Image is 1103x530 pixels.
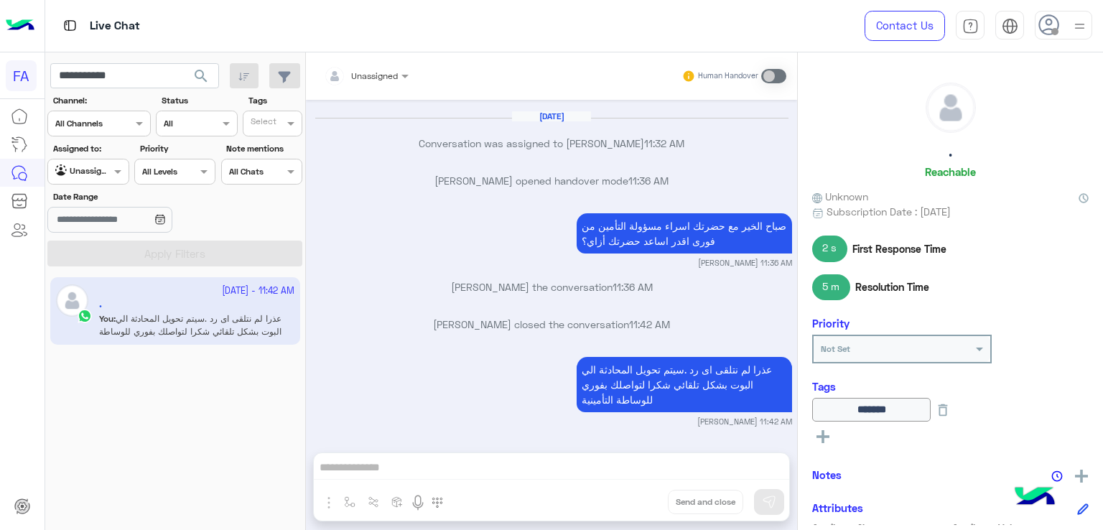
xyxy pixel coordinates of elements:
h6: Reachable [925,165,976,178]
p: 30/9/2025, 11:42 AM [577,357,792,412]
p: Live Chat [90,17,140,36]
small: [PERSON_NAME] 11:36 AM [698,257,792,269]
label: Assigned to: [53,142,127,155]
span: search [192,68,210,85]
img: defaultAdmin.png [926,83,975,132]
img: hulul-logo.png [1010,473,1060,523]
a: tab [956,11,985,41]
span: Subscription Date : [DATE] [827,204,951,219]
span: 11:42 AM [629,318,670,330]
div: Select [248,115,276,131]
h6: Tags [812,380,1089,393]
img: profile [1071,17,1089,35]
div: FA [6,60,37,91]
span: 11:36 AM [628,175,669,187]
a: Contact Us [865,11,945,41]
p: [PERSON_NAME] closed the conversation [312,317,792,332]
h6: Priority [812,317,850,330]
span: Unassigned [351,70,398,81]
span: 11:32 AM [644,137,684,149]
label: Note mentions [226,142,300,155]
small: Human Handover [698,70,758,82]
span: First Response Time [852,241,946,256]
img: notes [1051,470,1063,482]
span: 2 s [812,236,847,261]
label: Priority [140,142,214,155]
img: tab [962,18,979,34]
label: Status [162,94,236,107]
h6: Attributes [812,501,863,514]
img: tab [61,17,79,34]
label: Tags [248,94,301,107]
span: 5 m [812,274,850,300]
span: 11:36 AM [613,281,653,293]
label: Date Range [53,190,214,203]
img: Logo [6,11,34,41]
p: [PERSON_NAME] the conversation [312,279,792,294]
span: Unknown [812,189,868,204]
h6: [DATE] [512,111,591,121]
img: add [1075,470,1088,483]
button: Apply Filters [47,241,302,266]
span: Resolution Time [855,279,929,294]
h6: Notes [812,468,842,481]
img: tab [1002,18,1018,34]
label: Channel: [53,94,149,107]
p: [PERSON_NAME] opened handover mode [312,173,792,188]
h5: . [949,144,952,160]
button: Send and close [668,490,743,514]
small: [PERSON_NAME] 11:42 AM [697,416,792,427]
p: Conversation was assigned to [PERSON_NAME] [312,136,792,151]
p: 30/9/2025, 11:36 AM [577,213,792,254]
button: search [184,63,219,94]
